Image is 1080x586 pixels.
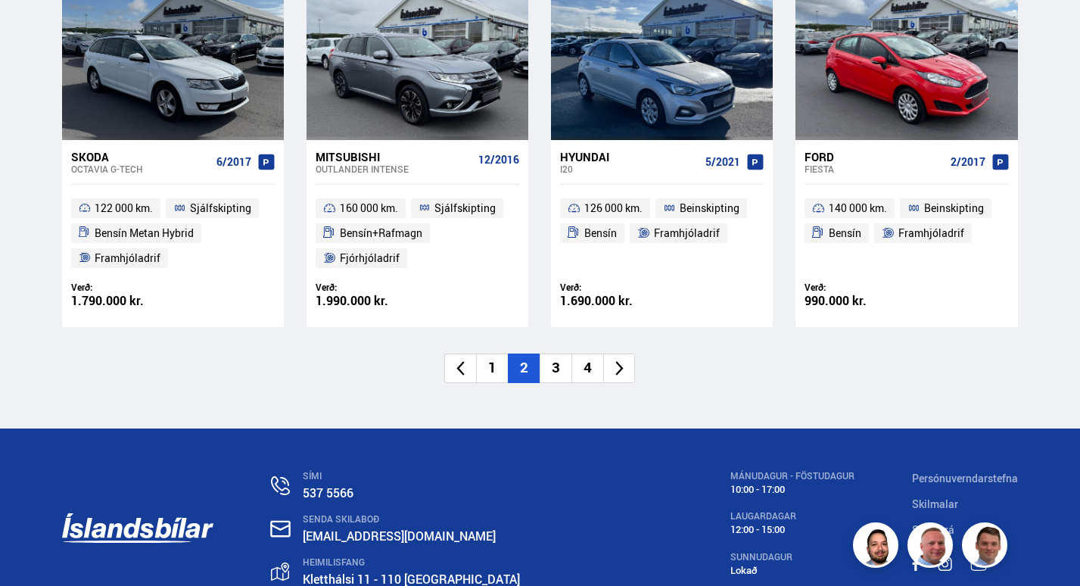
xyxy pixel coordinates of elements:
button: Opna LiveChat spjallviðmót [12,6,58,51]
a: Hyundai i20 5/2021 126 000 km. Beinskipting Bensín Framhjóladrif Verð: 1.690.000 kr. [551,140,773,327]
div: Verð: [71,282,173,293]
span: Framhjóladrif [654,224,720,242]
a: Persónuverndarstefna [912,471,1018,485]
div: 1.790.000 kr. [71,295,173,307]
span: Beinskipting [680,199,739,217]
span: 6/2017 [216,156,251,168]
div: SÍMI [303,471,673,482]
div: Outlander INTENSE [316,164,472,174]
div: 12:00 - 15:00 [730,524,854,535]
span: 126 000 km. [584,199,643,217]
li: 2 [508,354,540,383]
a: Mitsubishi Outlander INTENSE 12/2016 160 000 km. Sjálfskipting Bensín+Rafmagn Fjórhjóladrif Verð:... [307,140,528,327]
div: HEIMILISFANG [303,557,673,568]
div: LAUGARDAGAR [730,511,854,522]
div: 1.690.000 kr. [560,295,662,307]
div: 10:00 - 17:00 [730,484,854,495]
span: Bensín [584,224,617,242]
div: MÁNUDAGUR - FÖSTUDAGUR [730,471,854,482]
span: 122 000 km. [95,199,153,217]
div: Verð: [805,282,907,293]
span: 12/2016 [478,154,519,166]
div: Ford [805,150,944,164]
span: Sjálfskipting [190,199,251,217]
div: Mitsubishi [316,150,472,164]
img: siFngHWaQ9KaOqBr.png [910,525,955,570]
img: nHj8e-n-aHgjukTg.svg [270,520,291,538]
div: Skoda [71,150,210,164]
img: FbJEzSuNWCJXmdc-.webp [964,525,1010,570]
li: 4 [571,354,603,383]
div: Fiesta [805,164,944,174]
img: n0V2lOsqF3l1V2iz.svg [271,476,290,495]
span: Beinskipting [924,199,984,217]
span: Bensín+Rafmagn [340,224,422,242]
div: 1.990.000 kr. [316,295,418,307]
div: SUNNUDAGUR [730,552,854,563]
span: Fjórhjóladrif [340,249,400,267]
img: gp4YpyYFnEr45R34.svg [271,563,289,581]
div: Octavia G-TECH [71,164,210,174]
a: 537 5566 [303,485,353,501]
span: Sjálfskipting [434,199,496,217]
span: Bensín Metan Hybrid [95,224,194,242]
a: Ford Fiesta 2/2017 140 000 km. Beinskipting Bensín Framhjóladrif Verð: 990.000 kr. [795,140,1017,327]
span: Framhjóladrif [898,224,964,242]
a: [EMAIL_ADDRESS][DOMAIN_NAME] [303,528,496,544]
a: Skoda Octavia G-TECH 6/2017 122 000 km. Sjálfskipting Bensín Metan Hybrid Framhjóladrif Verð: 1.7... [62,140,284,327]
span: Framhjóladrif [95,249,160,267]
span: 140 000 km. [829,199,887,217]
span: Bensín [829,224,861,242]
div: 990.000 kr. [805,295,907,307]
span: 160 000 km. [340,199,398,217]
div: Verð: [316,282,418,293]
div: i20 [560,164,699,174]
img: nhp88E3Fdnt1Opn2.png [855,525,901,570]
div: Lokað [730,565,854,576]
div: SENDA SKILABOÐ [303,514,673,525]
div: Verð: [560,282,662,293]
a: Skilmalar [912,497,958,511]
li: 1 [476,354,508,383]
div: Hyundai [560,150,699,164]
li: 3 [540,354,571,383]
span: 2/2017 [951,156,985,168]
span: 5/2021 [705,156,740,168]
